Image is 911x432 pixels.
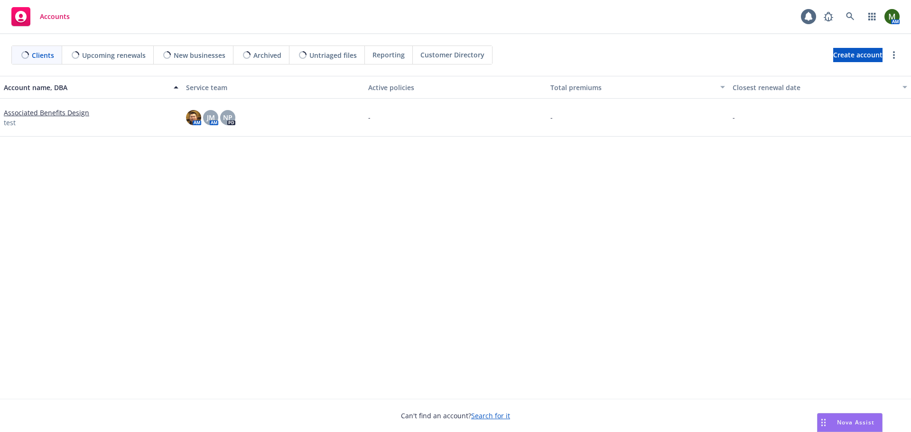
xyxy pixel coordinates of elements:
button: Active policies [364,76,547,99]
span: Accounts [40,13,70,20]
span: - [733,112,735,122]
span: Untriaged files [309,50,357,60]
a: Search [841,7,860,26]
img: photo [186,110,201,125]
span: Create account [833,46,883,64]
a: Switch app [863,7,882,26]
span: Reporting [372,50,405,60]
a: Associated Benefits Design [4,108,89,118]
button: Service team [182,76,364,99]
a: more [888,49,900,61]
span: Customer Directory [420,50,484,60]
div: Account name, DBA [4,83,168,92]
div: Total premiums [550,83,715,92]
span: - [368,112,371,122]
span: Can't find an account? [401,411,510,421]
a: Create account [833,48,883,62]
span: Nova Assist [837,418,874,426]
a: Report a Bug [819,7,838,26]
img: photo [884,9,900,24]
div: Drag to move [818,414,829,432]
button: Closest renewal date [729,76,911,99]
div: Closest renewal date [733,83,897,92]
span: Upcoming renewals [82,50,146,60]
span: - [550,112,553,122]
span: JM [207,112,215,122]
span: Archived [253,50,281,60]
div: Active policies [368,83,543,92]
span: New businesses [174,50,225,60]
a: Accounts [8,3,74,30]
a: Search for it [471,411,510,420]
button: Nova Assist [817,413,883,432]
span: test [4,118,16,128]
span: NP [223,112,232,122]
span: Clients [32,50,54,60]
button: Total premiums [547,76,729,99]
div: Service team [186,83,361,92]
